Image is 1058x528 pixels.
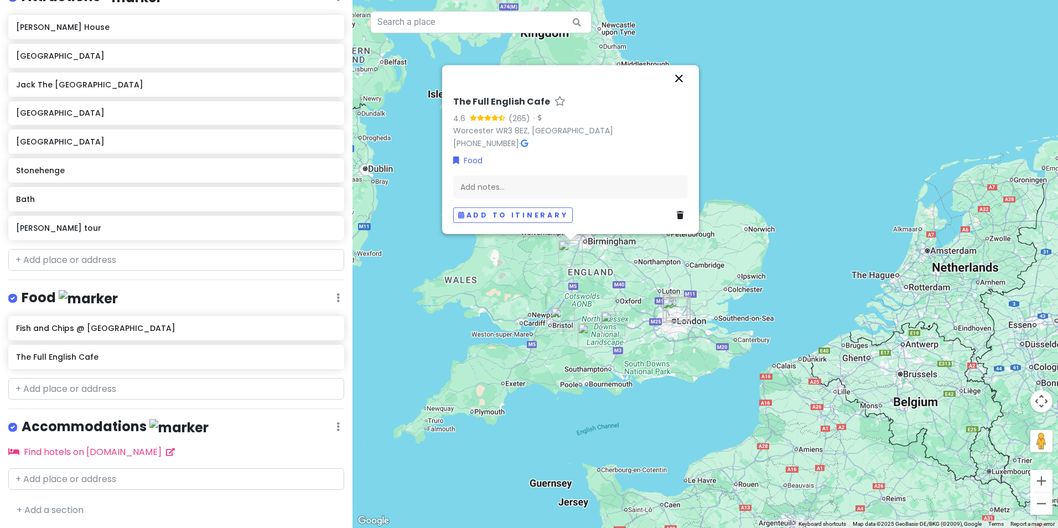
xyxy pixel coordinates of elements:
div: · [453,96,688,150]
img: marker [149,419,209,436]
h4: Food [22,289,118,307]
h6: Bath [16,194,336,204]
div: Jack The Ripper Museum [666,297,691,321]
h6: [PERSON_NAME] House [16,22,336,32]
a: Food [453,154,483,166]
input: + Add place or address [8,378,344,400]
a: Terms (opens in new tab) [988,521,1004,527]
h6: [GEOGRAPHIC_DATA] [16,51,336,61]
span: Map data ©2025 GeoBasis-DE/BKG (©2009), Google [853,521,982,527]
button: Add to itinerary [453,207,573,223]
h6: The Full English Cafe [16,352,336,362]
div: 4.6 [453,112,470,124]
div: Highclere Castle [601,312,625,336]
h6: Fish and Chips @ [GEOGRAPHIC_DATA] [16,323,336,333]
a: Star place [554,96,566,108]
img: marker [59,290,118,307]
div: Add notes... [453,175,688,199]
div: (265) [509,112,530,124]
div: Fish and Chips @ Jubilee Gardens [663,297,688,322]
div: Bath [551,307,575,332]
div: Tower of London [666,297,690,321]
button: Zoom out [1030,493,1052,515]
div: Stonehenge [578,323,602,348]
a: Open this area in Google Maps (opens a new window) [355,514,392,528]
a: Delete place [677,209,688,221]
div: Jane Austen House [662,298,687,323]
a: [PHONE_NUMBER] [453,138,519,149]
h6: Jack The [GEOGRAPHIC_DATA] [16,80,336,90]
a: Report a map error [1010,521,1055,527]
button: Keyboard shortcuts [798,520,846,528]
a: Find hotels on [DOMAIN_NAME] [8,446,175,458]
a: + Add a section [17,504,84,516]
h6: Stonehenge [16,165,336,175]
button: Zoom in [1030,470,1052,492]
div: Harry potter tour [662,294,687,318]
h6: The Full English Cafe [453,96,550,108]
input: + Add place or address [8,468,344,490]
h6: [GEOGRAPHIC_DATA] [16,108,336,118]
button: Map camera controls [1030,390,1052,412]
div: · [530,113,541,124]
h6: [GEOGRAPHIC_DATA] [16,137,336,147]
h4: Accommodations [22,418,209,436]
h6: [PERSON_NAME] tour [16,223,336,233]
button: Close [666,65,692,92]
i: Google Maps [521,139,528,147]
img: Google [355,514,392,528]
input: + Add place or address [8,249,344,271]
input: Search a place [370,11,592,33]
a: Worcester WR3 8EZ, [GEOGRAPHIC_DATA] [453,125,613,136]
div: The Full English Cafe [558,240,583,265]
button: Drag Pegman onto the map to open Street View [1030,430,1052,452]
